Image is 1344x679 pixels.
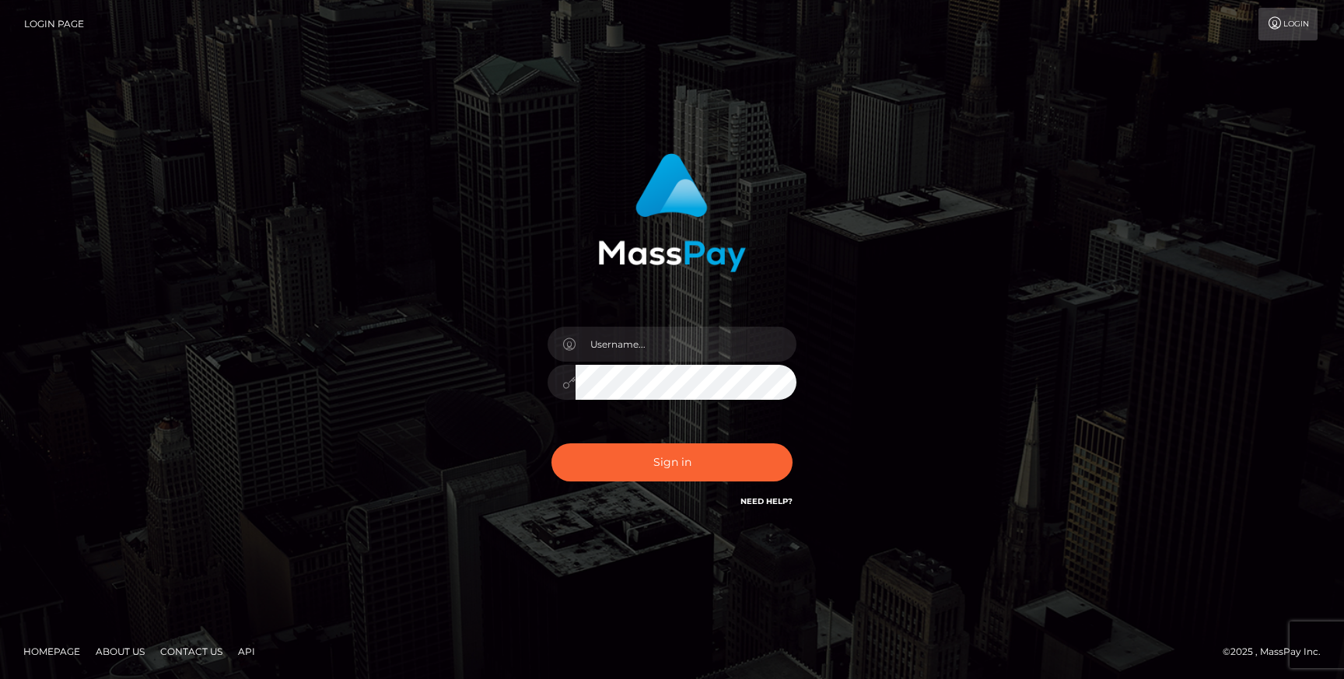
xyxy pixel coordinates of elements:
[598,153,746,272] img: MassPay Login
[17,639,86,663] a: Homepage
[740,496,793,506] a: Need Help?
[232,639,261,663] a: API
[576,327,796,362] input: Username...
[1223,643,1332,660] div: © 2025 , MassPay Inc.
[89,639,151,663] a: About Us
[1258,8,1318,40] a: Login
[24,8,84,40] a: Login Page
[154,639,229,663] a: Contact Us
[551,443,793,481] button: Sign in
